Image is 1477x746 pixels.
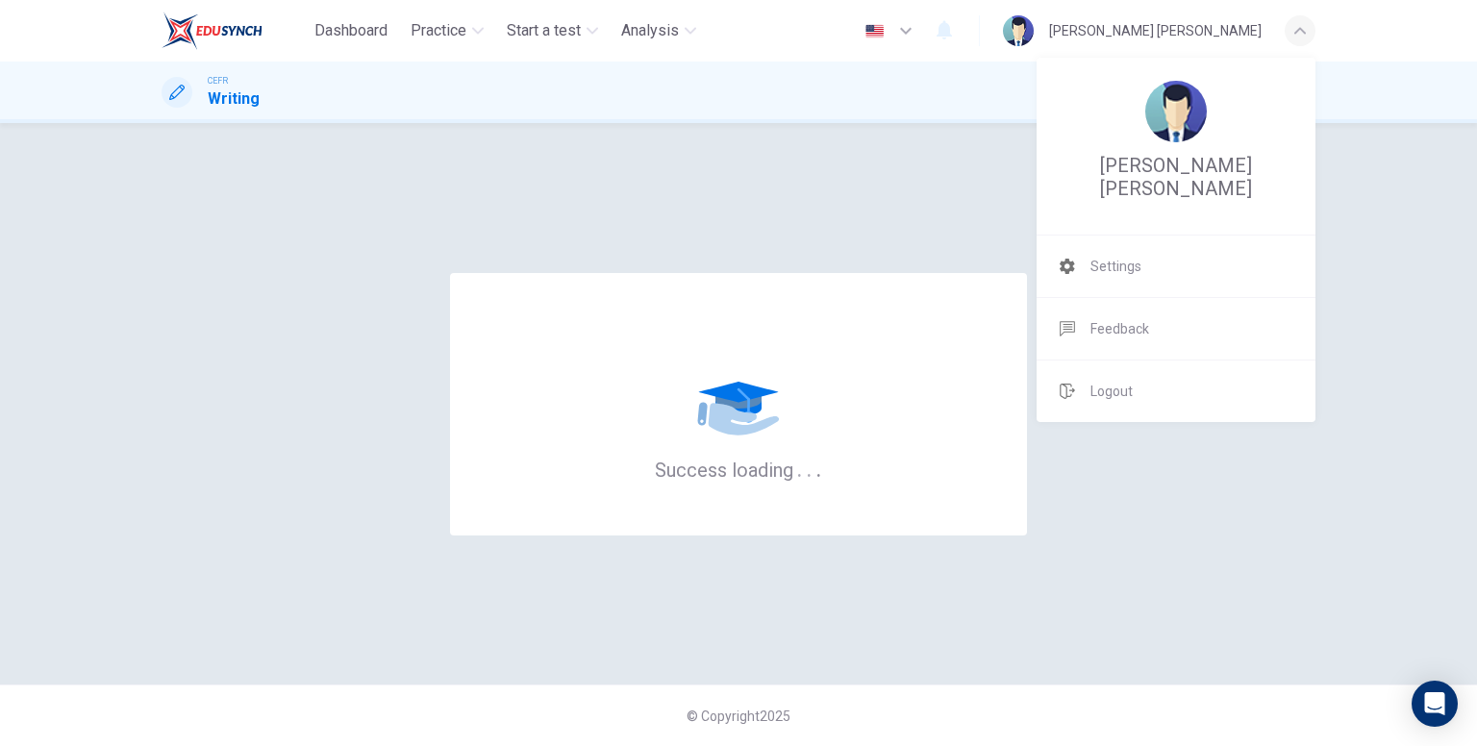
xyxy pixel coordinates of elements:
span: [PERSON_NAME] [PERSON_NAME] [1060,154,1292,200]
span: Feedback [1090,317,1149,340]
a: Settings [1037,236,1315,297]
span: Logout [1090,380,1133,403]
span: Settings [1090,255,1141,278]
img: Profile picture [1145,81,1207,142]
div: Open Intercom Messenger [1412,681,1458,727]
